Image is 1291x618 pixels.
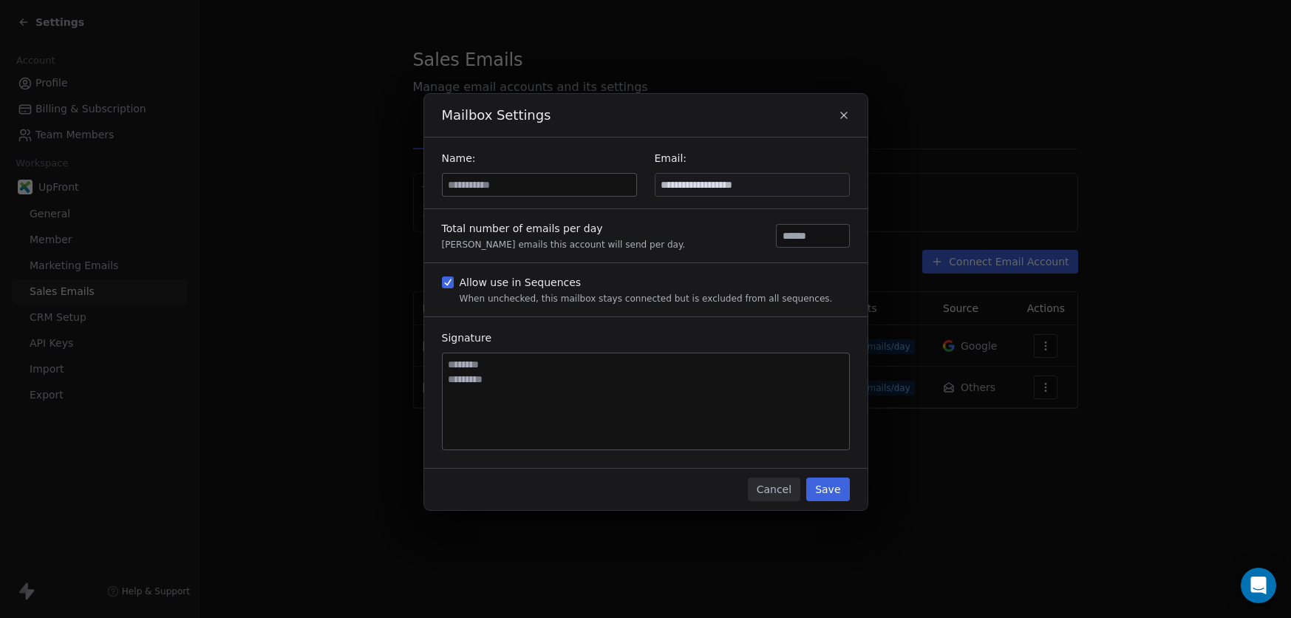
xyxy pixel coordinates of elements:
[442,106,551,125] span: Mailbox Settings
[442,239,686,251] div: [PERSON_NAME] emails this account will send per day.
[442,275,454,290] button: Allow use in SequencesWhen unchecked, this mailbox stays connected but is excluded from all seque...
[442,152,476,164] span: Name:
[442,332,492,344] span: Signature
[442,221,686,236] div: Total number of emails per day
[748,478,800,501] button: Cancel
[806,478,849,501] button: Save
[460,275,833,290] div: Allow use in Sequences
[655,152,687,164] span: Email:
[460,293,833,305] div: When unchecked, this mailbox stays connected but is excluded from all sequences.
